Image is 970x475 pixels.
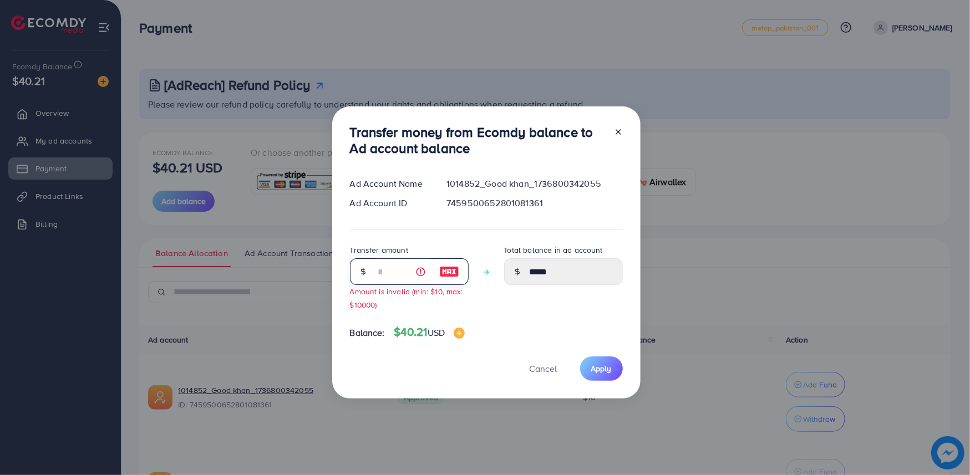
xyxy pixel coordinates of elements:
[350,286,463,309] small: Amount is invalid (min: $10, max: $10000)
[504,244,603,256] label: Total balance in ad account
[394,325,465,339] h4: $40.21
[439,265,459,278] img: image
[438,177,631,190] div: 1014852_Good khan_1736800342055
[438,197,631,210] div: 7459500652801081361
[454,328,465,339] img: image
[341,197,438,210] div: Ad Account ID
[350,244,408,256] label: Transfer amount
[530,362,557,375] span: Cancel
[580,356,623,380] button: Apply
[341,177,438,190] div: Ad Account Name
[516,356,571,380] button: Cancel
[591,363,612,374] span: Apply
[428,326,445,339] span: USD
[350,326,385,339] span: Balance:
[350,124,605,156] h3: Transfer money from Ecomdy balance to Ad account balance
